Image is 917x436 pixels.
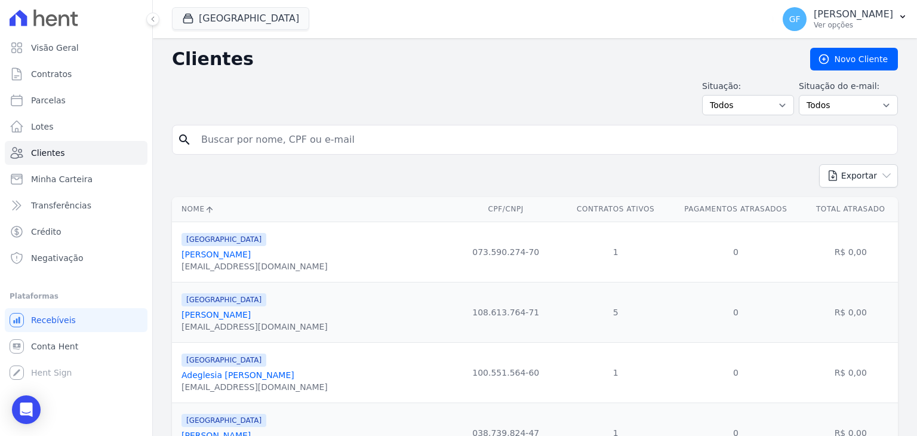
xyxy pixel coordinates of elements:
span: [GEOGRAPHIC_DATA] [181,233,266,246]
a: Conta Hent [5,334,147,358]
a: Parcelas [5,88,147,112]
td: R$ 0,00 [804,342,898,403]
span: Parcelas [31,94,66,106]
span: [GEOGRAPHIC_DATA] [181,354,266,367]
td: R$ 0,00 [804,222,898,282]
a: Lotes [5,115,147,139]
a: Clientes [5,141,147,165]
a: Novo Cliente [810,48,898,70]
div: Plataformas [10,289,143,303]
th: Total Atrasado [804,197,898,222]
td: R$ 0,00 [804,282,898,342]
a: Adeglesia [PERSON_NAME] [181,370,294,380]
td: 1 [563,342,668,403]
span: [GEOGRAPHIC_DATA] [181,414,266,427]
button: Exportar [819,164,898,188]
div: [EMAIL_ADDRESS][DOMAIN_NAME] [181,321,328,333]
td: 108.613.764-71 [448,282,563,342]
p: [PERSON_NAME] [814,8,893,20]
a: Recebíveis [5,308,147,332]
button: GF [PERSON_NAME] Ver opções [773,2,917,36]
span: Minha Carteira [31,173,93,185]
span: Contratos [31,68,72,80]
a: [PERSON_NAME] [181,310,251,320]
p: Ver opções [814,20,893,30]
span: Visão Geral [31,42,79,54]
td: 1 [563,222,668,282]
a: Contratos [5,62,147,86]
div: Open Intercom Messenger [12,395,41,424]
div: [EMAIL_ADDRESS][DOMAIN_NAME] [181,381,328,393]
span: GF [789,15,801,23]
td: 0 [668,342,803,403]
a: Minha Carteira [5,167,147,191]
span: [GEOGRAPHIC_DATA] [181,293,266,306]
i: search [177,133,192,147]
span: Lotes [31,121,54,133]
a: [PERSON_NAME] [181,250,251,259]
th: Nome [172,197,448,222]
span: Negativação [31,252,84,264]
th: Contratos Ativos [563,197,668,222]
a: Crédito [5,220,147,244]
td: 0 [668,222,803,282]
td: 0 [668,282,803,342]
td: 073.590.274-70 [448,222,563,282]
span: Crédito [31,226,61,238]
a: Visão Geral [5,36,147,60]
label: Situação: [702,80,794,93]
td: 100.551.564-60 [448,342,563,403]
button: [GEOGRAPHIC_DATA] [172,7,309,30]
span: Clientes [31,147,64,159]
a: Negativação [5,246,147,270]
div: [EMAIL_ADDRESS][DOMAIN_NAME] [181,260,328,272]
span: Recebíveis [31,314,76,326]
label: Situação do e-mail: [799,80,898,93]
h2: Clientes [172,48,791,70]
th: CPF/CNPJ [448,197,563,222]
a: Transferências [5,194,147,217]
input: Buscar por nome, CPF ou e-mail [194,128,893,152]
th: Pagamentos Atrasados [668,197,803,222]
span: Conta Hent [31,340,78,352]
td: 5 [563,282,668,342]
span: Transferências [31,199,91,211]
